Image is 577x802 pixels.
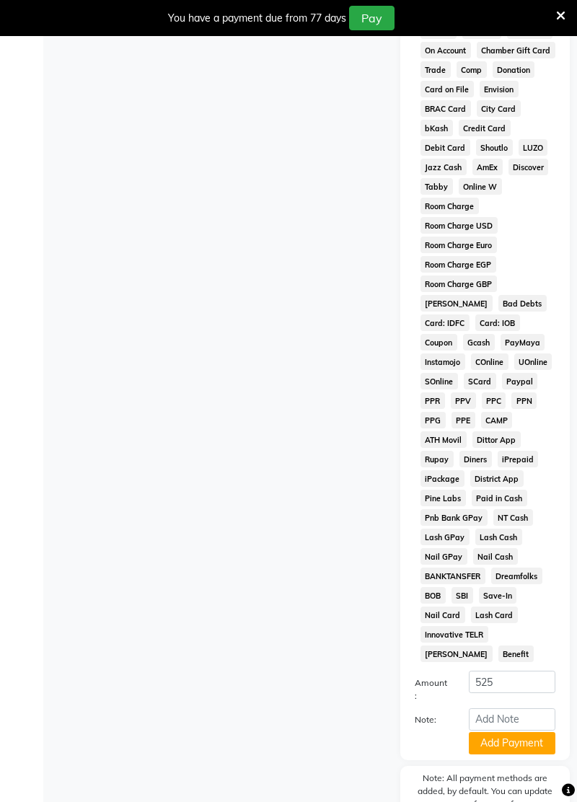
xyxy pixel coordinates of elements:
[498,645,534,662] span: Benefit
[420,178,453,195] span: Tabby
[420,276,497,292] span: Room Charge GBP
[349,6,395,30] button: Pay
[493,61,535,78] span: Donation
[420,353,465,370] span: Instamojo
[477,100,521,117] span: City Card
[168,11,346,26] div: You have a payment due from 77 days
[511,392,537,409] span: PPN
[420,120,453,136] span: bKash
[420,548,467,565] span: Nail GPay
[420,392,445,409] span: PPR
[463,334,495,351] span: Gcash
[420,42,471,58] span: On Account
[459,120,511,136] span: Credit Card
[420,509,488,526] span: Pnb Bank GPay
[420,314,470,331] span: Card: IDFC
[452,412,475,428] span: PPE
[420,587,446,604] span: BOB
[469,732,555,754] button: Add Payment
[452,587,473,604] span: SBI
[459,451,492,467] span: Diners
[514,353,552,370] span: UOnline
[493,509,533,526] span: NT Cash
[420,100,471,117] span: BRAC Card
[471,353,508,370] span: COnline
[420,198,479,214] span: Room Charge
[420,412,446,428] span: PPG
[501,334,545,351] span: PayMaya
[420,139,470,156] span: Debit Card
[459,178,502,195] span: Online W
[464,373,496,389] span: SCard
[420,295,493,312] span: [PERSON_NAME]
[469,671,555,693] input: Amount
[480,81,519,97] span: Envision
[420,470,464,487] span: iPackage
[498,295,547,312] span: Bad Debts
[420,451,454,467] span: Rupay
[420,81,474,97] span: Card on File
[420,373,458,389] span: SOnline
[420,529,470,545] span: Lash GPay
[469,708,555,731] input: Add Note
[475,314,520,331] span: Card: IOB
[481,412,513,428] span: CAMP
[420,334,457,351] span: Coupon
[420,431,467,448] span: ATH Movil
[420,159,467,175] span: Jazz Cash
[404,677,458,702] label: Amount:
[479,587,517,604] span: Save-In
[508,159,549,175] span: Discover
[451,392,476,409] span: PPV
[472,431,521,448] span: Dittor App
[420,568,485,584] span: BANKTANSFER
[473,548,518,565] span: Nail Cash
[420,645,493,662] span: [PERSON_NAME]
[420,626,488,643] span: Innovative TELR
[491,568,542,584] span: Dreamfolks
[482,392,506,409] span: PPC
[476,139,513,156] span: Shoutlo
[502,373,538,389] span: Paypal
[420,237,497,253] span: Room Charge Euro
[457,61,487,78] span: Comp
[471,607,518,623] span: Lash Card
[470,470,524,487] span: District App
[472,490,527,506] span: Paid in Cash
[519,139,548,156] span: LUZO
[420,217,498,234] span: Room Charge USD
[420,256,496,273] span: Room Charge EGP
[404,713,458,726] label: Note:
[472,159,503,175] span: AmEx
[477,42,555,58] span: Chamber Gift Card
[420,490,466,506] span: Pine Labs
[475,529,522,545] span: Lash Cash
[420,61,451,78] span: Trade
[420,607,465,623] span: Nail Card
[498,451,539,467] span: iPrepaid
